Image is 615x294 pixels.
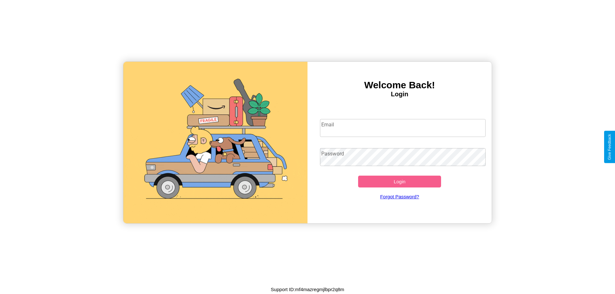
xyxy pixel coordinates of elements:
[358,176,441,187] button: Login
[123,62,307,223] img: gif
[307,80,492,91] h3: Welcome Back!
[607,134,612,160] div: Give Feedback
[307,91,492,98] h4: Login
[271,285,344,294] p: Support ID: mf4mazregmjlbpr2q8m
[317,187,483,206] a: Forgot Password?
